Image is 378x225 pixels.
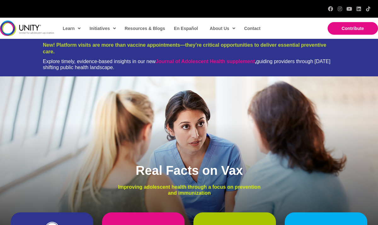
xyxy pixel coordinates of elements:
[356,6,361,11] a: LinkedIn
[171,21,200,36] a: En Español
[328,22,378,35] a: Contribute
[136,163,243,177] span: Real Facts on Vax
[43,58,335,70] div: Explore timely, evidence-based insights in our new guiding providers through [DATE] shifting publ...
[241,21,263,36] a: Contact
[156,59,255,64] a: Journal of Adolescent Health supplement
[328,6,333,11] a: Facebook
[113,184,266,196] p: Improving adolescent health through a focus on prevention and immunization
[207,21,238,36] a: About Us
[122,21,168,36] a: Resources & Blogs
[156,59,256,64] strong: ,
[366,6,371,11] a: TikTok
[125,26,165,31] span: Resources & Blogs
[347,6,352,11] a: YouTube
[174,26,198,31] span: En Español
[337,6,342,11] a: Instagram
[244,26,261,31] span: Contact
[43,42,326,54] span: New! Platform visits are more than vaccine appointments—they’re critical opportunities to deliver...
[342,26,364,31] span: Contribute
[210,24,235,33] span: About Us
[63,24,81,33] span: Learn
[89,24,116,33] span: Initiatives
